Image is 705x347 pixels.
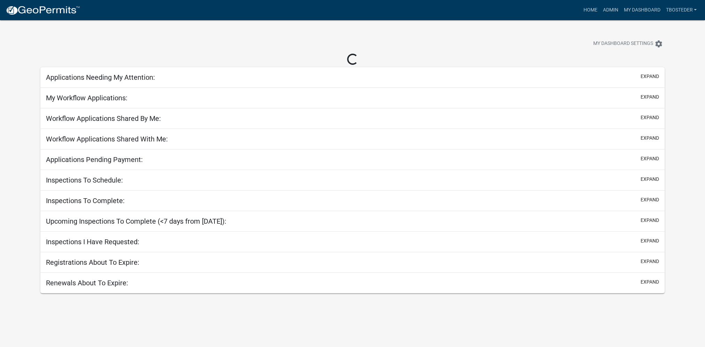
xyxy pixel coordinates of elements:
h5: Applications Needing My Attention: [46,73,155,82]
a: Admin [600,3,621,17]
button: expand [641,237,659,245]
h5: Registrations About To Expire: [46,258,139,267]
button: expand [641,114,659,121]
button: expand [641,176,659,183]
h5: My Workflow Applications: [46,94,127,102]
button: expand [641,258,659,265]
button: expand [641,155,659,162]
span: My Dashboard Settings [593,40,653,48]
h5: Inspections I Have Requested: [46,238,139,246]
a: Home [580,3,600,17]
button: expand [641,93,659,101]
button: expand [641,134,659,142]
button: expand [641,278,659,286]
button: expand [641,196,659,203]
i: settings [655,40,663,48]
h5: Workflow Applications Shared With Me: [46,135,168,143]
button: expand [641,217,659,224]
a: tbosteder [663,3,699,17]
button: expand [641,73,659,80]
button: My Dashboard Settingssettings [588,37,668,51]
h5: Inspections To Schedule: [46,176,123,184]
h5: Workflow Applications Shared By Me: [46,114,161,123]
h5: Upcoming Inspections To Complete (<7 days from [DATE]): [46,217,226,225]
h5: Renewals About To Expire: [46,279,128,287]
h5: Applications Pending Payment: [46,155,143,164]
h5: Inspections To Complete: [46,196,125,205]
a: My Dashboard [621,3,663,17]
